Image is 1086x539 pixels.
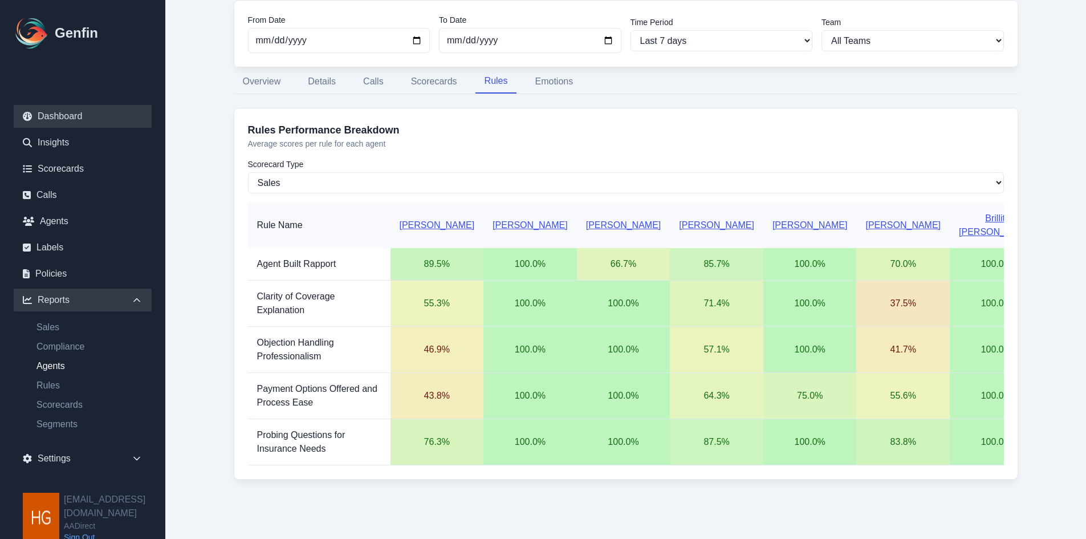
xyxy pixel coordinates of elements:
a: Rules [27,379,152,392]
a: Brillitt [PERSON_NAME] [959,213,1034,237]
td: 100.0 % [763,281,857,327]
label: Time Period [631,17,813,28]
td: 75.0 % [763,373,857,419]
td: 100.0 % [763,248,857,281]
td: 66.7 % [577,248,670,281]
a: [PERSON_NAME] [493,220,568,230]
td: 100.0 % [950,373,1043,419]
td: 41.7 % [856,327,950,373]
span: Objection Handling Professionalism [257,338,334,361]
a: Agents [27,359,152,373]
span: Agent Built Rapport [257,259,336,269]
td: 37.5 % [856,281,950,327]
div: Reports [14,289,152,311]
a: [PERSON_NAME] [400,220,475,230]
span: Probing Questions for Insurance Needs [257,430,345,453]
label: From Date [248,14,430,26]
td: 100.0 % [763,327,857,373]
a: Dashboard [14,105,152,128]
a: Scorecards [27,398,152,412]
label: To Date [439,14,621,26]
h3: Rules Performance Breakdown [248,122,1004,138]
a: Calls [14,184,152,206]
h1: Genfin [55,24,98,42]
td: 85.7 % [670,248,763,281]
td: 100.0 % [763,419,857,465]
span: Clarity of Coverage Explanation [257,291,335,315]
a: Agents [14,210,152,233]
td: 57.1 % [670,327,763,373]
td: 71.4 % [670,281,763,327]
a: Policies [14,262,152,285]
td: 87.5 % [670,419,763,465]
td: 83.8 % [856,419,950,465]
td: 46.9 % [391,327,484,373]
td: 100.0 % [483,281,577,327]
td: 76.3 % [391,419,484,465]
a: [PERSON_NAME] [679,220,754,230]
td: 100.0 % [577,419,670,465]
a: Insights [14,131,152,154]
div: Settings [14,447,152,470]
button: Overview [234,70,290,94]
p: Average scores per rule for each agent [248,138,1004,149]
h2: [EMAIL_ADDRESS][DOMAIN_NAME] [64,493,165,520]
td: 100.0 % [577,373,670,419]
td: 100.0 % [950,419,1043,465]
button: Calls [354,70,393,94]
td: 100.0 % [950,281,1043,327]
button: Scorecards [402,70,466,94]
span: AADirect [64,520,165,532]
a: Sales [27,321,152,334]
td: 55.6 % [856,373,950,419]
button: Rules [475,70,517,94]
label: Team [821,17,1004,28]
span: Payment Options Offered and Process Ease [257,384,377,407]
td: 70.0 % [856,248,950,281]
a: Scorecards [14,157,152,180]
button: Emotions [526,70,582,94]
td: 100.0 % [483,373,577,419]
td: 100.0 % [950,248,1043,281]
img: Logo [14,15,50,51]
td: 43.8 % [391,373,484,419]
a: [PERSON_NAME] [865,220,941,230]
td: 100.0 % [483,419,577,465]
td: 100.0 % [483,248,577,281]
button: Details [299,70,345,94]
th: Rule Name [248,202,391,248]
a: Segments [27,418,152,431]
a: Compliance [27,340,152,354]
td: 100.0 % [577,327,670,373]
a: Labels [14,236,152,259]
td: 64.3 % [670,373,763,419]
a: [PERSON_NAME] [586,220,661,230]
td: 55.3 % [391,281,484,327]
td: 89.5 % [391,248,484,281]
td: 100.0 % [950,327,1043,373]
a: [PERSON_NAME] [772,220,848,230]
td: 100.0 % [483,327,577,373]
label: Scorecard Type [248,159,1004,170]
td: 100.0 % [577,281,670,327]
